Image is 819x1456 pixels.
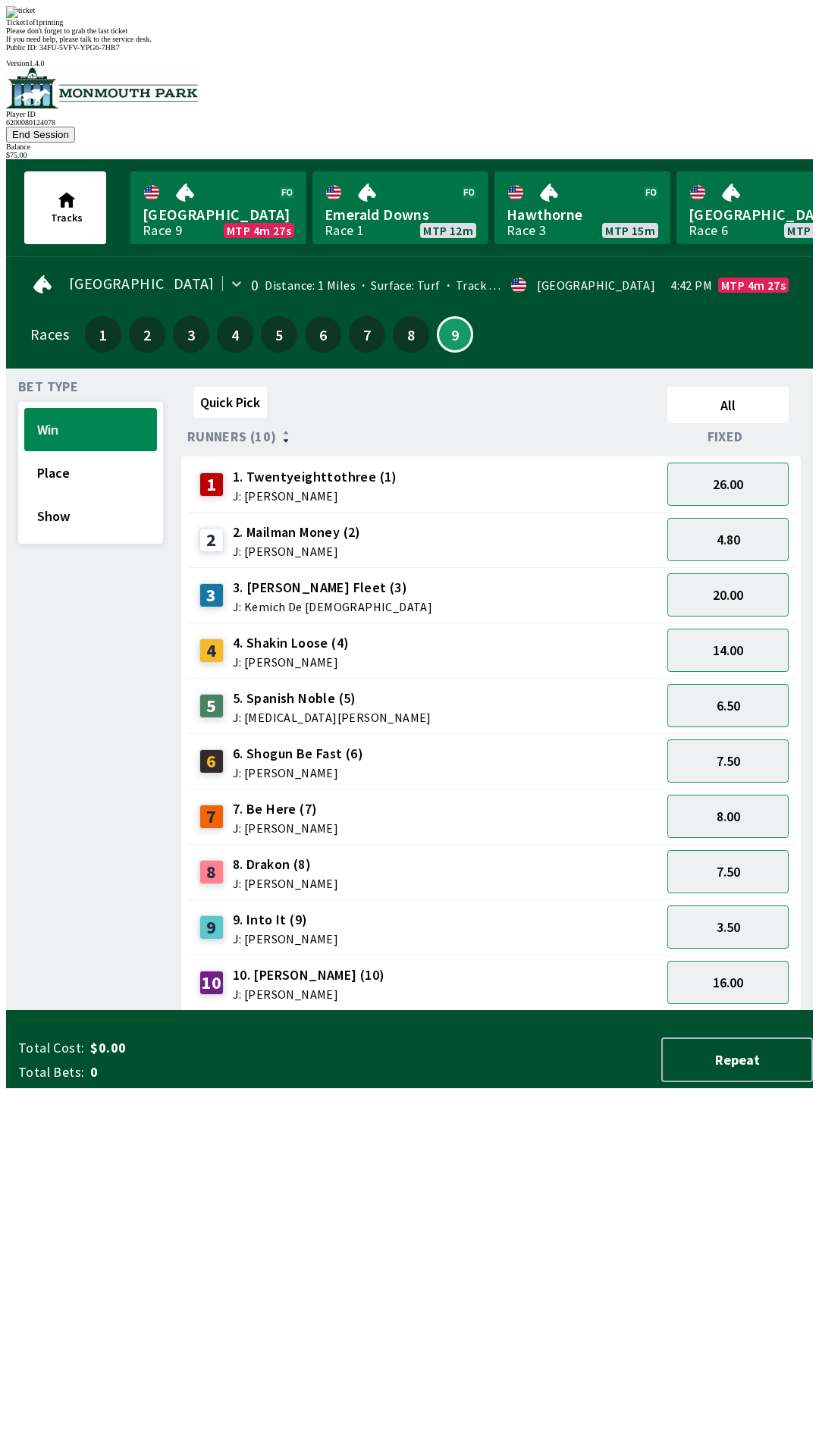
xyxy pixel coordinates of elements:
span: 1 [89,329,118,340]
button: 2 [129,316,165,353]
div: 4 [199,639,224,663]
div: Player ID [6,110,813,118]
span: If you need help, please talk to the service desk. [6,35,152,43]
button: 8.00 [667,795,789,838]
div: 0 [251,279,259,291]
button: 16.00 [667,961,789,1004]
span: Surface: Turf [356,278,441,293]
span: 26.00 [713,475,743,493]
span: Show [37,507,144,525]
span: J: [PERSON_NAME] [233,656,350,668]
span: 10. [PERSON_NAME] (10) [233,965,385,985]
span: 5. Spanish Noble (5) [233,689,431,708]
span: All [674,397,782,414]
span: Total Cost: [18,1039,84,1057]
span: MTP 15m [605,224,655,237]
span: Runners (10) [187,431,277,443]
span: Repeat [675,1051,799,1068]
span: 9 [442,331,468,338]
span: 4. Shakin Loose (4) [233,633,350,653]
span: 2 [133,329,162,340]
span: 9. Into It (9) [233,910,338,930]
img: venue logo [6,67,198,108]
button: 3.50 [667,905,789,949]
span: 16.00 [713,974,743,991]
span: J: [PERSON_NAME] [233,877,338,890]
span: Place [37,464,144,482]
span: Emerald Downs [325,205,476,224]
div: 1 [199,472,224,497]
span: 8.00 [717,808,740,825]
span: J: [PERSON_NAME] [233,988,385,1000]
img: ticket [6,6,35,18]
button: 7 [349,316,385,353]
div: Runners (10) [187,429,661,444]
button: 7.50 [667,850,789,893]
button: Quick Pick [193,387,267,418]
div: Balance [6,143,813,151]
span: 4.80 [717,531,740,548]
div: [GEOGRAPHIC_DATA] [537,279,655,291]
button: Tracks [24,171,106,244]
span: J: [MEDICAL_DATA][PERSON_NAME] [233,711,431,723]
span: Win [37,421,144,438]
div: Please don't forget to grab the last ticket [6,27,813,35]
a: Emerald DownsRace 1MTP 12m [312,171,488,244]
span: Hawthorne [507,205,658,224]
button: 1 [85,316,121,353]
div: 6 [199,749,224,773]
span: 14.00 [713,642,743,659]
button: 4 [217,316,253,353]
span: MTP 12m [423,224,473,237]
span: Tracks [51,211,83,224]
div: Public ID: [6,43,813,52]
span: MTP 4m 27s [721,279,786,291]
span: J: [PERSON_NAME] [233,822,338,834]
span: 20.00 [713,586,743,604]
div: Version 1.4.0 [6,59,813,67]
div: Race 3 [507,224,546,237]
button: 14.00 [667,629,789,672]
span: 7 [353,329,381,340]
span: 5 [265,329,293,340]
button: 7.50 [667,739,789,783]
span: J: [PERSON_NAME] [233,767,363,779]
span: 6.50 [717,697,740,714]
span: 2. Mailman Money (2) [233,522,361,542]
span: [GEOGRAPHIC_DATA] [69,278,215,290]
div: Race 6 [689,224,728,237]
button: Win [24,408,157,451]
span: $0.00 [90,1039,329,1057]
span: J: [PERSON_NAME] [233,545,361,557]
button: 6.50 [667,684,789,727]
span: 4 [221,329,249,340]
button: 6 [305,316,341,353]
div: 9 [199,915,224,940]
a: [GEOGRAPHIC_DATA]Race 9MTP 4m 27s [130,171,306,244]
span: 6 [309,329,337,340]
button: End Session [6,127,75,143]
span: Quick Pick [200,394,260,411]
span: 7.50 [717,863,740,880]
span: Fixed [708,431,743,443]
button: 9 [437,316,473,353]
button: Repeat [661,1037,813,1082]
span: 3 [177,329,206,340]
span: Total Bets: [18,1063,84,1081]
span: 7.50 [717,752,740,770]
a: HawthorneRace 3MTP 15m [494,171,670,244]
button: 20.00 [667,573,789,617]
span: 3.50 [717,918,740,936]
span: 8. Drakon (8) [233,855,338,874]
button: All [667,387,789,423]
span: Bet Type [18,381,78,393]
button: Place [24,451,157,494]
span: 7. Be Here (7) [233,799,338,819]
span: Track Condition: Firm [441,278,574,293]
div: 2 [199,528,224,552]
div: 6200080124078 [6,118,813,127]
button: 26.00 [667,463,789,506]
span: [GEOGRAPHIC_DATA] [143,205,294,224]
span: 8 [397,329,425,340]
div: 3 [199,583,224,607]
